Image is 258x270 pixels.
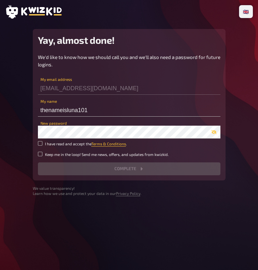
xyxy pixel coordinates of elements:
[240,6,252,17] li: 🇬🇧
[38,82,220,95] input: My email address
[116,191,140,196] a: Privacy Policy
[38,162,220,175] button: Complete
[38,104,220,117] input: My name
[38,34,220,46] h2: Yay, almost done!
[38,53,220,68] p: We'd like to know how we should call you and we'll also need a password for future logins.
[45,141,127,147] small: I have read and accept the .
[33,186,226,197] small: We value transparency! Learn how we use and protect your data in our .
[91,141,126,146] a: Terms & Conditions
[45,152,169,157] small: Keep me in the loop! Send me news, offers, and updates from kwizkid.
